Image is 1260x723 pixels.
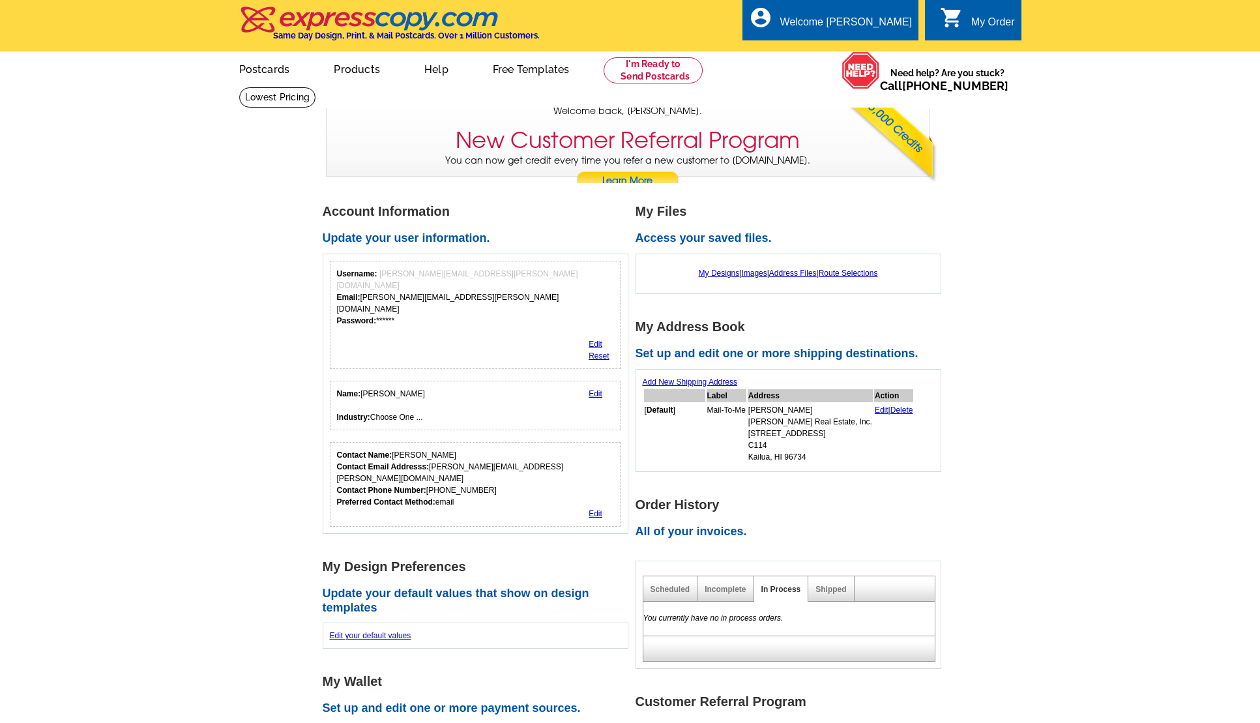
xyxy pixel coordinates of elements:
a: Edit [589,389,602,398]
h2: Update your default values that show on design templates [323,587,636,615]
div: Welcome [PERSON_NAME] [780,16,912,35]
p: You can now get credit every time you refer a new customer to [DOMAIN_NAME]. [327,154,929,191]
h2: Update your user information. [323,231,636,246]
a: Shipped [815,585,846,594]
span: Need help? Are you stuck? [880,66,1015,93]
a: In Process [761,585,801,594]
strong: Contact Email Addresss: [337,462,430,471]
a: Add New Shipping Address [643,377,737,387]
h2: Set up and edit one or more payment sources. [323,701,636,716]
strong: Password: [337,316,377,325]
i: account_circle [749,6,772,29]
a: Free Templates [472,53,591,83]
th: Label [707,389,746,402]
a: [PHONE_NUMBER] [902,79,1008,93]
a: shopping_cart My Order [940,14,1015,31]
h1: Account Information [323,205,636,218]
b: Default [647,406,673,415]
td: Mail-To-Me [707,404,746,464]
span: Call [880,79,1008,93]
strong: Name: [337,389,361,398]
h1: My Address Book [636,320,948,334]
span: [PERSON_NAME][EMAIL_ADDRESS][PERSON_NAME][DOMAIN_NAME] [337,269,578,290]
h1: Customer Referral Program [636,695,948,709]
a: Postcards [218,53,311,83]
a: Help [403,53,469,83]
td: [PERSON_NAME] [PERSON_NAME] Real Estate, Inc. [STREET_ADDRESS] C114 Kailua, HI 96734 [748,404,873,464]
h1: My Files [636,205,948,218]
a: Images [741,269,767,278]
h1: My Wallet [323,675,636,688]
a: Edit [875,406,888,415]
a: Same Day Design, Print, & Mail Postcards. Over 1 Million Customers. [239,16,540,40]
th: Address [748,389,873,402]
strong: Industry: [337,413,370,422]
div: | | | [643,261,934,286]
td: | [874,404,914,464]
div: [PERSON_NAME] Choose One ... [337,388,425,423]
td: [ ] [644,404,705,464]
a: Edit your default values [330,631,411,640]
h2: Set up and edit one or more shipping destinations. [636,347,948,361]
a: Reset [589,351,609,361]
div: Your login information. [330,261,621,369]
h1: Order History [636,498,948,512]
div: Your personal details. [330,381,621,430]
div: [PERSON_NAME] [PERSON_NAME][EMAIL_ADDRESS][PERSON_NAME][DOMAIN_NAME] [PHONE_NUMBER] email [337,449,614,508]
img: help [842,52,880,89]
span: Welcome back, [PERSON_NAME]. [553,104,702,118]
h3: New Customer Referral Program [456,127,800,154]
a: Learn More [576,171,679,191]
h1: My Design Preferences [323,560,636,574]
a: My Designs [699,269,740,278]
strong: Username: [337,269,377,278]
a: Edit [589,509,602,518]
strong: Contact Phone Number: [337,486,426,495]
strong: Contact Name: [337,450,392,460]
h2: Access your saved files. [636,231,948,246]
a: Incomplete [705,585,746,594]
i: shopping_cart [940,6,963,29]
a: Scheduled [651,585,690,594]
h2: All of your invoices. [636,525,948,539]
strong: Preferred Contact Method: [337,497,435,507]
div: [PERSON_NAME][EMAIL_ADDRESS][PERSON_NAME][DOMAIN_NAME] ****** [337,268,614,327]
a: Products [313,53,401,83]
a: Address Files [769,269,817,278]
div: Who should we contact regarding order issues? [330,442,621,527]
h4: Same Day Design, Print, & Mail Postcards. Over 1 Million Customers. [273,31,540,40]
th: Action [874,389,914,402]
strong: Email: [337,293,360,302]
em: You currently have no in process orders. [643,613,784,623]
a: Edit [589,340,602,349]
div: My Order [971,16,1015,35]
a: Delete [890,406,913,415]
a: Route Selections [819,269,878,278]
